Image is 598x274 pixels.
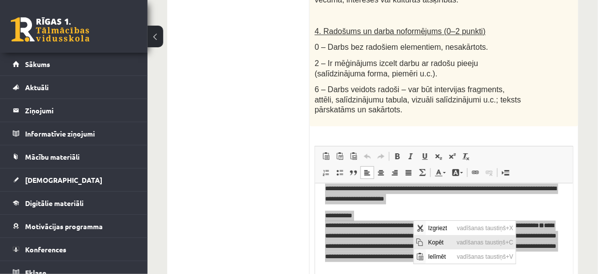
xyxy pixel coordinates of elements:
a: Ziņojumi [13,99,135,122]
legend: Ziņojumi [25,99,135,122]
a: Atkārtot (vadīšanas taustiņš+Y) [374,150,388,163]
a: Centrēti [374,166,388,179]
a: Ievietot lapas pārtraukumu drukai [499,166,512,179]
span: 2 – Ir mēģinājums izcelt darbu ar radošu pieeju (salīdzinājuma forma, piemēri u.c.). [315,59,478,78]
a: Saite (vadīšanas taustiņš+K) [469,166,482,179]
a: Izlīdzināt pa labi [388,166,402,179]
span: Motivācijas programma [25,222,103,231]
span: 4. Radošums un darba noformējums (0–2 punkti) [315,27,486,35]
span: Sākums [25,60,50,68]
legend: Informatīvie ziņojumi [25,122,135,145]
a: Augšraksts [446,150,459,163]
a: Ievietot no Worda [347,150,360,163]
a: Slīpraksts (vadīšanas taustiņš+I) [404,150,418,163]
a: Sākums [13,53,135,75]
a: Apakšraksts [432,150,446,163]
a: Ievietot/noņemt sarakstu ar aizzīmēm [333,166,347,179]
a: Fona krāsa [449,166,466,179]
span: [DEMOGRAPHIC_DATA] [25,175,102,184]
a: Math [416,166,429,179]
a: Ievietot kā vienkāršu tekstu (vadīšanas taustiņš+pārslēgšanas taustiņš+V) [333,150,347,163]
a: Atsaistīt [482,166,496,179]
a: Ielīmēt (vadīšanas taustiņš+V) [319,150,333,163]
a: Konferences [13,238,135,261]
a: Ievietot/noņemt numurētu sarakstu [319,166,333,179]
a: Noņemt stilus [459,150,473,163]
a: Mācību materiāli [13,145,135,168]
a: Aktuāli [13,76,135,99]
a: Pasvītrojums (vadīšanas taustiņš+U) [418,150,432,163]
a: Rīgas 1. Tālmācības vidusskola [11,17,90,42]
span: Konferences [25,245,66,254]
a: Motivācijas programma [13,215,135,238]
a: Digitālie materiāli [13,192,135,214]
span: 6 – Darbs veidots radoši – var būt intervijas fragments, attēli, salīdzinājumu tabula, vizuāli sa... [315,85,521,114]
span: Digitālie materiāli [25,199,84,207]
span: Aktuāli [25,83,49,92]
a: Bloka citāts [347,166,360,179]
a: Atcelt (vadīšanas taustiņš+Z) [360,150,374,163]
a: Treknraksts (vadīšanas taustiņš+B) [390,150,404,163]
a: Informatīvie ziņojumi [13,122,135,145]
a: Izlīdzināt malas [402,166,416,179]
a: Izlīdzināt pa kreisi [360,166,374,179]
a: [DEMOGRAPHIC_DATA] [13,169,135,191]
a: Teksta krāsa [432,166,449,179]
span: Mācību materiāli [25,152,80,161]
span: 0 – Darbs bez radošiem elementiem, nesakārtots. [315,43,488,51]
